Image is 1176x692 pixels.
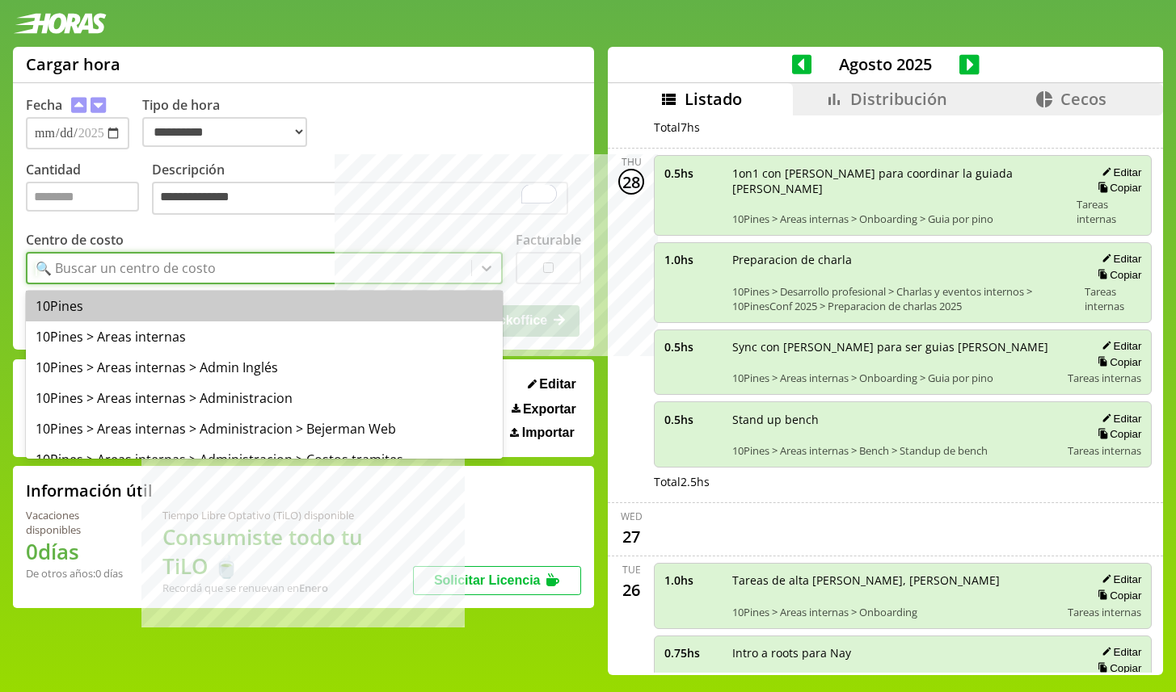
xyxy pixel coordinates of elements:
[434,573,541,587] span: Solicitar Licencia
[732,645,1056,661] span: Intro a roots para Nay
[36,259,216,277] div: 🔍 Buscar un centro de costo
[732,284,1073,313] span: 10Pines > Desarrollo profesional > Charlas y eventos internos > 10PinesConf 2025 > Preparacion de...
[26,161,152,220] label: Cantidad
[1093,181,1141,195] button: Copiar
[1068,371,1141,385] span: Tareas internas
[26,480,153,501] h2: Información útil
[732,371,1056,385] span: 10Pines > Areas internas > Onboarding > Guia por pino
[523,376,581,392] button: Editar
[732,339,1056,354] span: Sync con [PERSON_NAME] para ser guias [PERSON_NAME]
[26,508,124,537] div: Vacaciones disponibles
[732,443,1056,458] span: 10Pines > Areas internas > Bench > Standup de bench
[26,231,124,249] label: Centro de costo
[732,412,1056,427] span: Stand up bench
[654,474,1152,489] div: Total 2.5 hs
[516,231,581,249] label: Facturable
[413,566,581,595] button: Solicitar Licencia
[1093,661,1141,675] button: Copiar
[26,444,503,493] div: 10Pines > Areas internas > Administracion > Costos tramites Administrativos
[1093,427,1141,441] button: Copiar
[732,166,1064,196] span: 1on1 con [PERSON_NAME] para coordinar la guiada [PERSON_NAME]
[142,117,307,147] select: Tipo de hora
[654,120,1152,135] div: Total 7 hs
[618,169,644,195] div: 28
[1068,605,1141,619] span: Tareas internas
[522,426,575,440] span: Importar
[26,182,139,212] input: Cantidad
[507,401,581,417] button: Exportar
[152,161,581,220] label: Descripción
[26,96,62,114] label: Fecha
[26,383,503,413] div: 10Pines > Areas internas > Administracion
[664,339,721,354] span: 0.5 hs
[1097,339,1141,353] button: Editar
[850,88,947,110] span: Distribución
[664,412,721,427] span: 0.5 hs
[1093,355,1141,369] button: Copiar
[618,577,644,602] div: 26
[26,566,124,581] div: De otros años: 0 días
[621,510,643,523] div: Wed
[811,53,959,75] span: Agosto 2025
[26,291,503,321] div: 10Pines
[13,13,107,34] img: logotipo
[1060,88,1106,110] span: Cecos
[1085,284,1141,313] span: Tareas internas
[26,352,503,383] div: 10Pines > Areas internas > Admin Inglés
[664,252,721,267] span: 1.0 hs
[299,581,328,595] b: Enero
[1097,572,1141,586] button: Editar
[1093,268,1141,282] button: Copiar
[26,53,120,75] h1: Cargar hora
[608,115,1163,673] div: scrollable content
[162,508,413,522] div: Tiempo Libre Optativo (TiLO) disponible
[162,581,413,595] div: Recordá que se renuevan en
[1097,645,1141,659] button: Editar
[664,166,721,181] span: 0.5 hs
[1093,589,1141,602] button: Copiar
[539,377,575,392] span: Editar
[664,645,721,661] span: 0.75 hs
[618,523,644,549] div: 27
[1097,166,1141,179] button: Editar
[1097,252,1141,266] button: Editar
[732,212,1064,226] span: 10Pines > Areas internas > Onboarding > Guia por pino
[152,182,568,216] textarea: To enrich screen reader interactions, please activate Accessibility in Grammarly extension settings
[664,572,721,588] span: 1.0 hs
[732,572,1056,588] span: Tareas de alta [PERSON_NAME], [PERSON_NAME]
[26,321,503,352] div: 10Pines > Areas internas
[732,605,1056,619] span: 10Pines > Areas internas > Onboarding
[26,537,124,566] h1: 0 días
[732,252,1073,267] span: Preparacion de charla
[1068,443,1141,458] span: Tareas internas
[1097,412,1141,426] button: Editar
[142,96,320,149] label: Tipo de hora
[162,522,413,581] h1: Consumiste todo tu TiLO 🍵
[26,413,503,444] div: 10Pines > Areas internas > Administracion > Bejerman Web
[1077,197,1142,226] span: Tareas internas
[523,402,576,417] span: Exportar
[622,155,642,169] div: Thu
[685,88,742,110] span: Listado
[622,563,641,577] div: Tue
